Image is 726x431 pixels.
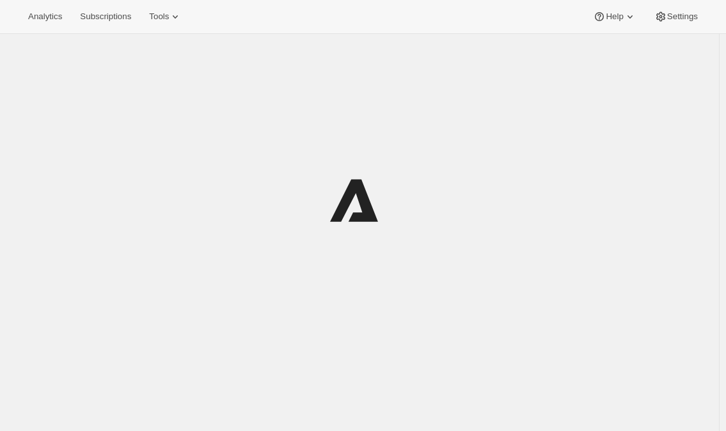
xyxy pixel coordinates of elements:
[149,12,169,22] span: Tools
[28,12,62,22] span: Analytics
[585,8,643,26] button: Help
[72,8,139,26] button: Subscriptions
[20,8,70,26] button: Analytics
[80,12,131,22] span: Subscriptions
[647,8,706,26] button: Settings
[667,12,698,22] span: Settings
[141,8,189,26] button: Tools
[606,12,623,22] span: Help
